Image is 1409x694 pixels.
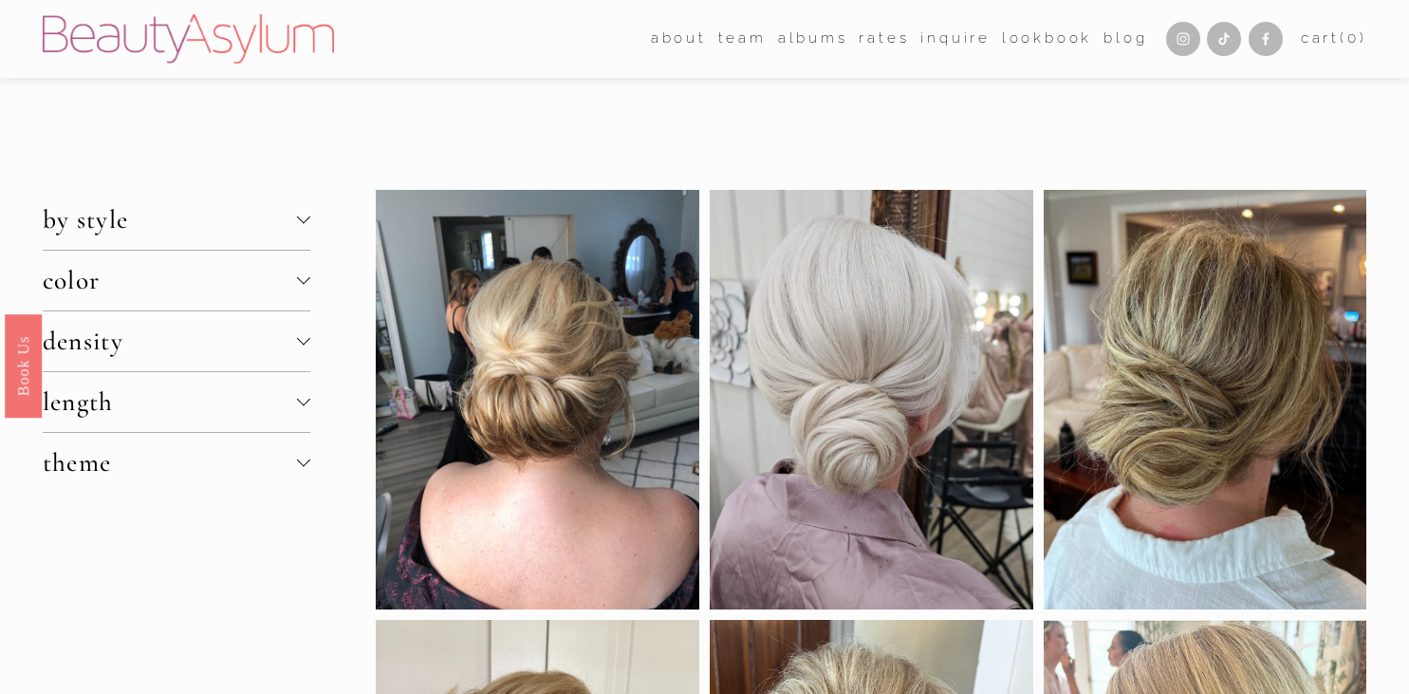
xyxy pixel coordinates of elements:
[5,313,42,417] a: Book Us
[651,25,707,53] a: folder dropdown
[1249,22,1283,56] a: Facebook
[651,26,707,51] span: about
[718,26,767,51] span: team
[1301,26,1367,51] a: 0 items in cart
[43,447,297,478] span: theme
[43,326,297,357] span: density
[718,25,767,53] a: folder dropdown
[778,25,848,53] a: albums
[43,311,310,371] button: density
[859,25,909,53] a: Rates
[1166,22,1200,56] a: Instagram
[43,204,297,235] span: by style
[920,25,991,53] a: Inquire
[1347,29,1360,47] span: 0
[43,190,310,250] button: by style
[43,433,310,493] button: theme
[1002,25,1092,53] a: Lookbook
[1103,25,1147,53] a: Blog
[43,372,310,432] button: length
[43,386,297,418] span: length
[43,251,310,310] button: color
[43,14,334,64] img: Beauty Asylum | Bridal Hair &amp; Makeup Charlotte &amp; Atlanta
[1207,22,1241,56] a: TikTok
[1340,29,1366,47] span: ( )
[43,265,297,296] span: color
